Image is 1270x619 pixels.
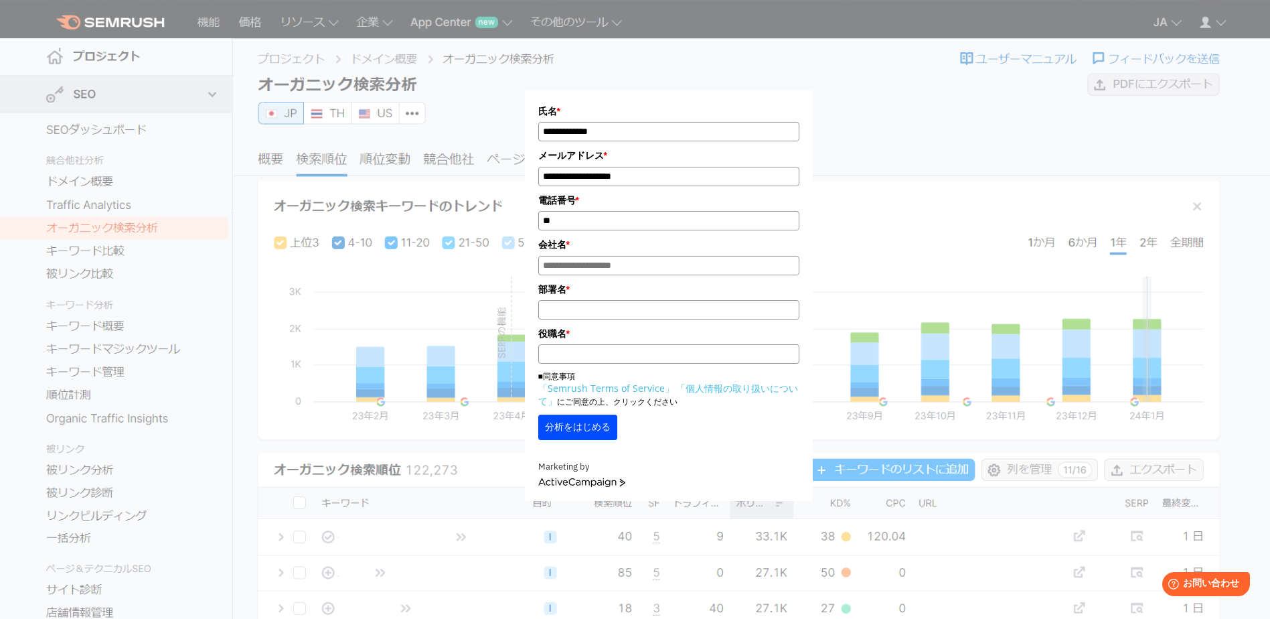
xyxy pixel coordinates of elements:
label: 氏名 [538,104,799,119]
p: ■同意事項 にご同意の上、クリックください [538,370,799,408]
label: 電話番号 [538,193,799,208]
a: 「Semrush Terms of Service」 [538,382,674,395]
button: 分析をはじめる [538,415,617,440]
label: メールアドレス [538,148,799,163]
label: 部署名 [538,282,799,297]
div: Marketing by [538,460,799,474]
a: 「個人情報の取り扱いについて」 [538,382,798,407]
label: 会社名 [538,237,799,252]
iframe: Help widget launcher [1151,567,1255,604]
label: 役職名 [538,326,799,341]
